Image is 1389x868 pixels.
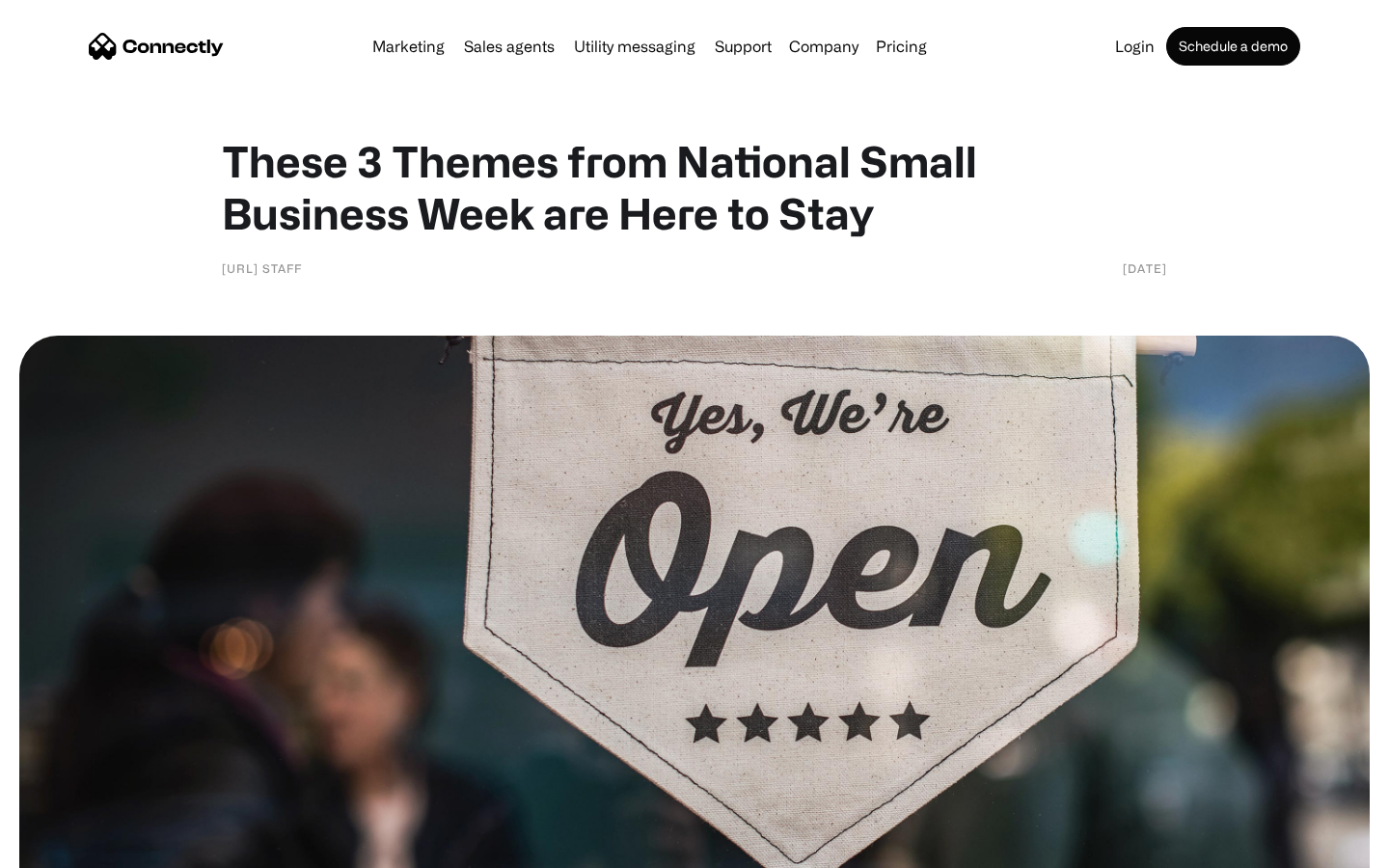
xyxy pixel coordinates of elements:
[1166,27,1300,66] a: Schedule a demo
[566,39,703,54] a: Utility messaging
[1123,258,1167,278] div: [DATE]
[222,258,302,278] div: [URL] Staff
[707,39,779,54] a: Support
[365,39,452,54] a: Marketing
[789,33,858,60] div: Company
[1107,39,1162,54] a: Login
[222,135,1167,239] h1: These 3 Themes from National Small Business Week are Here to Stay
[868,39,935,54] a: Pricing
[456,39,562,54] a: Sales agents
[19,834,116,861] aside: Language selected: English
[39,834,116,861] ul: Language list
